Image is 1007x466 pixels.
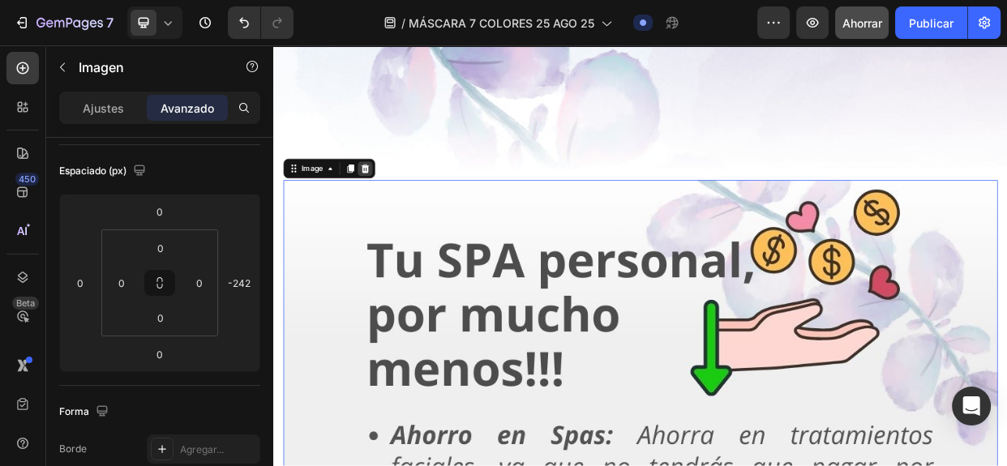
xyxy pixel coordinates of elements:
[6,6,121,39] button: 7
[273,45,1007,466] iframe: Área de diseño
[144,342,176,366] input: 0
[401,16,405,30] font: /
[952,387,991,425] div: Abrir Intercom Messenger
[227,271,251,295] input: -242
[161,101,214,115] font: Avanzado
[144,236,177,260] input: 0 píxeles
[79,58,216,77] p: Imagen
[109,271,134,295] input: 0 píxeles
[59,405,89,417] font: Forma
[180,443,224,455] font: Agregar...
[59,442,87,455] font: Borde
[59,165,126,177] font: Espaciado (px)
[144,199,176,224] input: 0
[144,306,177,330] input: 0 píxeles
[228,6,294,39] div: Deshacer/Rehacer
[68,271,92,295] input: 0
[16,297,35,309] font: Beta
[909,16,953,30] font: Publicar
[409,16,594,30] font: MÁSCARA 7 COLORES 25 AGO 25
[19,173,36,185] font: 450
[106,15,114,31] font: 7
[79,59,124,75] font: Imagen
[835,6,889,39] button: Ahorrar
[895,6,967,39] button: Publicar
[842,16,882,30] font: Ahorrar
[187,271,212,295] input: 0 píxeles
[83,101,124,115] font: Ajustes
